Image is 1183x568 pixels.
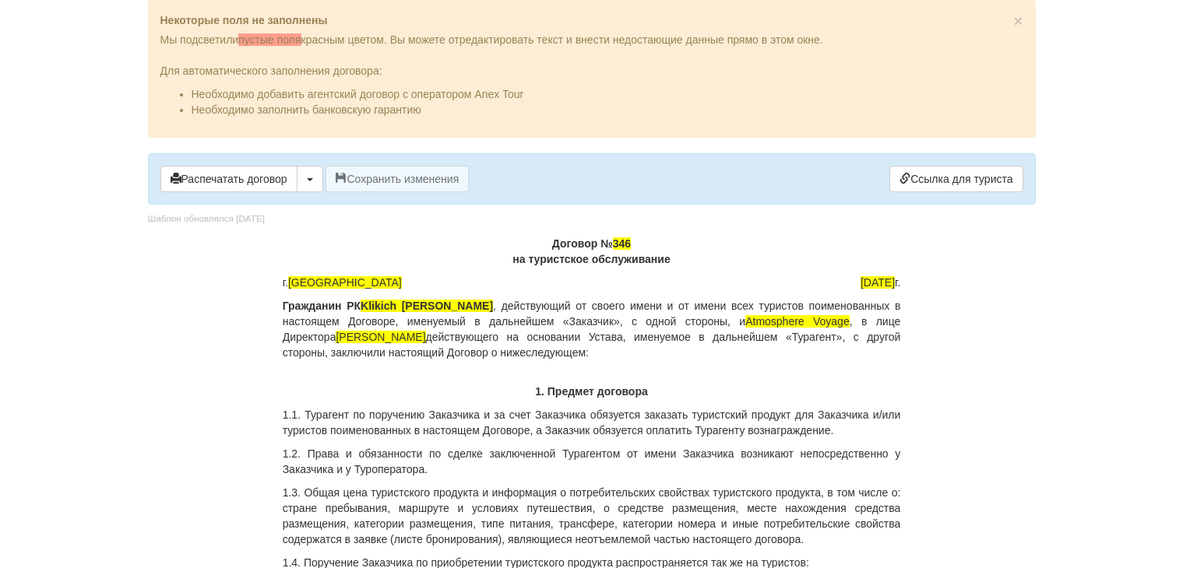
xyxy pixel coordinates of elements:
[283,236,901,267] p: Договор № на туристское обслуживание
[283,298,901,360] p: , действующий от своего имени и от имени всех туристов поименованных в настоящем Договоре, именуе...
[283,407,901,438] p: 1.1. Турагент по поручению Заказчика и за счет Заказчика обязуется заказать туристский продукт дл...
[283,384,901,399] p: 1. Предмет договора
[192,86,1023,102] li: Необходимо добавить агентский договор с оператором Anex Tour
[889,166,1023,192] a: Ссылка для туриста
[238,33,301,46] span: пустые поля
[1013,12,1023,29] button: Close
[861,276,895,289] span: [DATE]
[283,275,402,290] span: г.
[745,315,850,328] span: Atmosphere Voyage
[613,237,631,250] span: 346
[160,47,1023,117] div: Для автоматического заполнения договора:
[283,446,901,477] p: 1.2. Права и обязанности по сделке заключенной Турагентом от имени Заказчика возникают непосредст...
[326,166,469,192] button: Сохранить изменения
[361,300,493,312] span: Klikich [PERSON_NAME]
[861,275,900,290] span: г.
[192,102,1023,117] li: Необходимо заполнить банковскую гарантию
[283,485,901,547] p: 1.3. Общая цена туристского продукта и информация о потребительских свойствах туристского продукт...
[160,166,298,192] button: Распечатать договор
[148,212,265,226] div: Шаблон обновлялся [DATE]
[288,276,402,289] span: [GEOGRAPHIC_DATA]
[283,300,493,312] b: Гражданин РК
[160,32,1023,47] p: Мы подсветили красным цветом. Вы можете отредактировать текст и внести недостающие данные прямо в...
[160,12,1023,28] p: Некоторые поля не заполнены
[336,331,425,343] span: [PERSON_NAME]
[1013,12,1023,30] span: ×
